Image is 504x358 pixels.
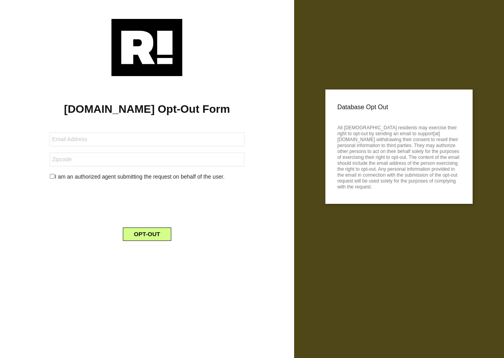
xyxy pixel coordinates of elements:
[337,123,461,190] p: All [DEMOGRAPHIC_DATA] residents may exercise their right to opt-out by sending an email to suppo...
[44,173,250,181] div: I am an authorized agent submitting the request on behalf of the user.
[337,101,461,113] p: Database Opt Out
[50,132,244,146] input: Email Address
[123,227,171,241] button: OPT-OUT
[12,103,282,116] h1: [DOMAIN_NAME] Opt-Out Form
[87,187,207,218] iframe: reCAPTCHA
[50,153,244,166] input: Zipcode
[111,19,182,76] img: Retention.com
